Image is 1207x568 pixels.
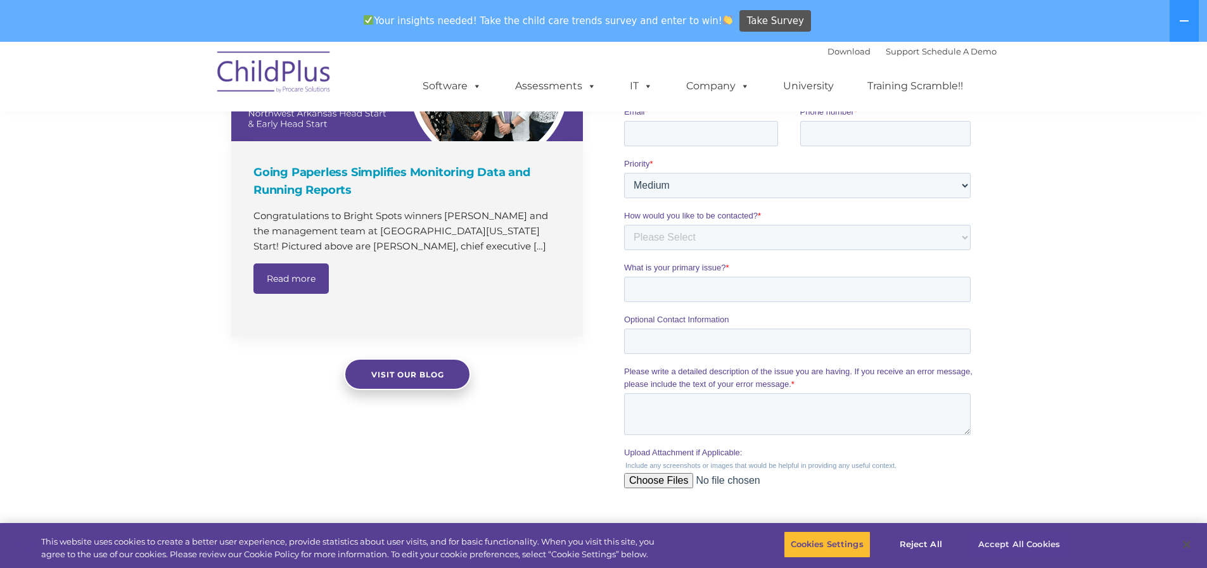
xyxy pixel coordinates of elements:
[371,370,444,379] span: Visit our blog
[881,531,961,558] button: Reject All
[886,46,919,56] a: Support
[747,10,804,32] span: Take Survey
[674,73,762,99] a: Company
[827,46,871,56] a: Download
[922,46,997,56] a: Schedule A Demo
[359,8,738,33] span: Your insights needed! Take the child care trends survey and enter to win!
[723,15,732,25] img: 👏
[253,208,564,254] p: Congratulations to Bright Spots winners [PERSON_NAME] and the management team at [GEOGRAPHIC_DATA...
[617,73,665,99] a: IT
[253,263,329,294] a: Read more
[784,531,871,558] button: Cookies Settings
[344,358,471,390] a: Visit our blog
[1173,531,1201,559] button: Close
[739,10,811,32] a: Take Survey
[364,15,373,25] img: ✅
[502,73,609,99] a: Assessments
[855,73,976,99] a: Training Scramble!!
[971,531,1067,558] button: Accept All Cookies
[770,73,846,99] a: University
[827,46,997,56] font: |
[41,536,664,560] div: This website uses cookies to create a better user experience, provide statistics about user visit...
[253,163,564,199] h4: Going Paperless Simplifies Monitoring Data and Running Reports
[410,73,494,99] a: Software
[211,42,338,106] img: ChildPlus by Procare Solutions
